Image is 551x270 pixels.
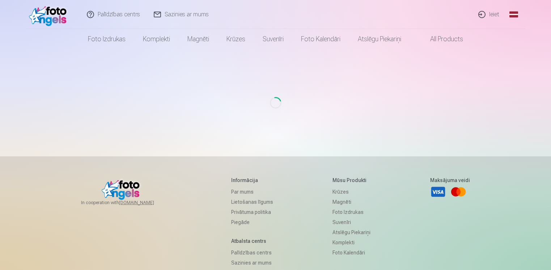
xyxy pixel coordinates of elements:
[332,197,370,207] a: Magnēti
[332,207,370,217] a: Foto izdrukas
[349,29,410,49] a: Atslēgu piekariņi
[179,29,218,49] a: Magnēti
[430,177,470,184] h5: Maksājuma veidi
[332,187,370,197] a: Krūzes
[410,29,472,49] a: All products
[119,200,171,206] a: [DOMAIN_NAME]
[332,237,370,248] a: Komplekti
[332,177,370,184] h5: Mūsu produkti
[332,217,370,227] a: Suvenīri
[134,29,179,49] a: Komplekti
[332,227,370,237] a: Atslēgu piekariņi
[218,29,254,49] a: Krūzes
[430,184,446,200] a: Visa
[231,197,273,207] a: Lietošanas līgums
[231,248,273,258] a: Palīdzības centrs
[231,177,273,184] h5: Informācija
[231,258,273,268] a: Sazinies ar mums
[81,200,171,206] span: In cooperation with
[231,217,273,227] a: Piegāde
[254,29,292,49] a: Suvenīri
[450,184,466,200] a: Mastercard
[332,248,370,258] a: Foto kalendāri
[292,29,349,49] a: Foto kalendāri
[79,29,134,49] a: Foto izdrukas
[231,237,273,245] h5: Atbalsta centrs
[29,3,71,26] img: /fa1
[231,187,273,197] a: Par mums
[231,207,273,217] a: Privātuma politika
